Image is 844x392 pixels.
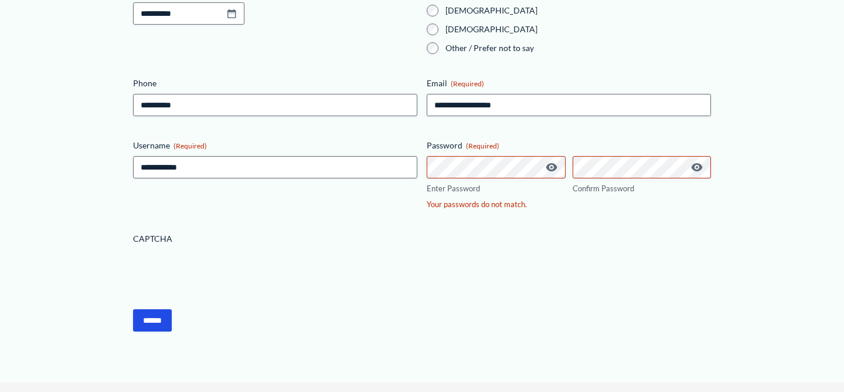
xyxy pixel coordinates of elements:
label: [DEMOGRAPHIC_DATA] [445,23,711,35]
label: Other / Prefer not to say [445,42,711,54]
span: (Required) [451,79,484,88]
label: Phone [133,77,417,89]
label: Username [133,140,417,151]
div: Your passwords do not match. [427,199,711,210]
label: Email [427,77,711,89]
span: (Required) [173,141,207,150]
label: Confirm Password [573,183,712,194]
label: [DEMOGRAPHIC_DATA] [445,5,711,16]
iframe: reCAPTCHA [133,249,311,295]
button: Show Password [690,160,704,174]
label: CAPTCHA [133,233,712,245]
button: Show Password [544,160,559,174]
legend: Password [427,140,499,151]
span: (Required) [466,141,499,150]
label: Enter Password [427,183,566,194]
